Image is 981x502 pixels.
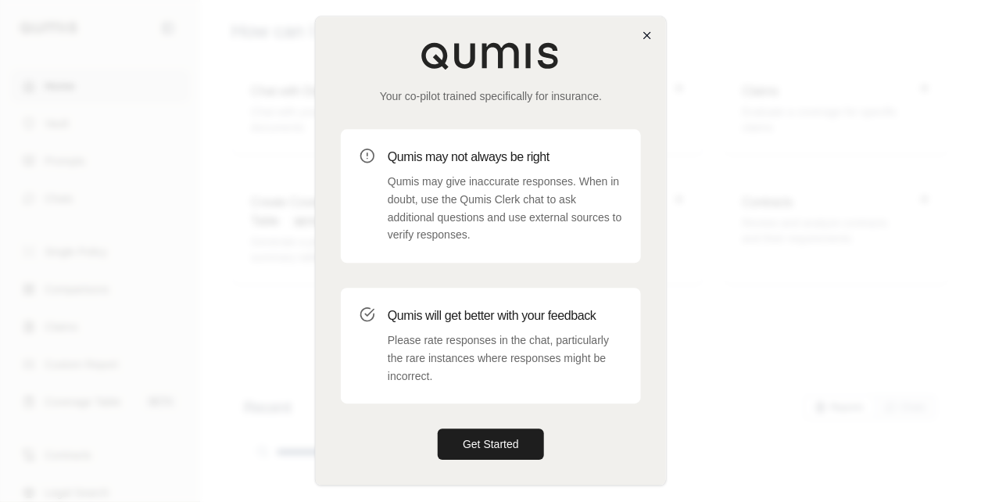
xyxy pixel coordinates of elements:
[421,41,561,70] img: Qumis Logo
[341,88,641,104] p: Your co-pilot trained specifically for insurance.
[388,173,622,244] p: Qumis may give inaccurate responses. When in doubt, use the Qumis Clerk chat to ask additional qu...
[388,307,622,325] h3: Qumis will get better with your feedback
[438,429,544,461] button: Get Started
[388,332,622,385] p: Please rate responses in the chat, particularly the rare instances where responses might be incor...
[388,148,622,167] h3: Qumis may not always be right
